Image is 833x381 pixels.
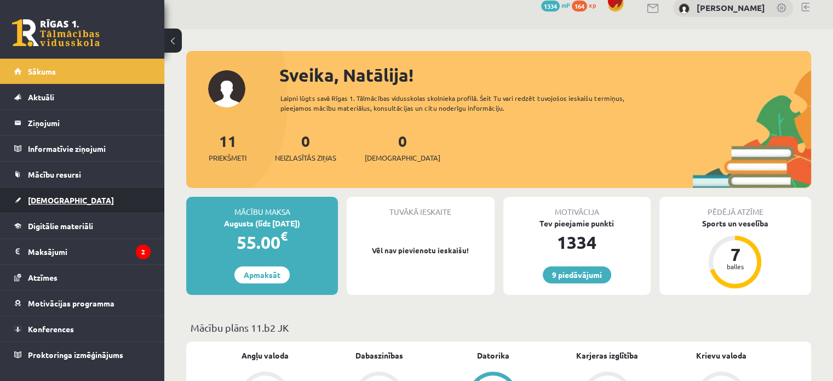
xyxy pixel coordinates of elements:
a: Dabaszinības [355,350,403,361]
a: 1334 mP [541,1,570,9]
div: Tuvākā ieskaite [347,197,494,218]
div: 1334 [503,229,651,255]
a: Konferences [14,316,151,342]
span: Mācību resursi [28,169,81,179]
a: Sākums [14,59,151,84]
span: Proktoringa izmēģinājums [28,350,123,360]
div: Motivācija [503,197,651,218]
legend: Informatīvie ziņojumi [28,136,151,161]
div: 7 [719,246,751,263]
div: Sveika, Natālija! [279,62,811,88]
div: Sports un veselība [659,218,811,229]
a: Angļu valoda [242,350,289,361]
a: 11Priekšmeti [209,131,246,163]
a: Krievu valoda [696,350,746,361]
a: Sports un veselība 7 balles [659,218,811,290]
span: Neizlasītās ziņas [275,152,336,163]
span: Atzīmes [28,272,58,282]
a: Digitālie materiāli [14,213,151,238]
a: Atzīmes [14,265,151,290]
div: balles [719,263,751,270]
span: Sākums [28,66,56,76]
span: xp [589,1,596,9]
div: Mācību maksa [186,197,338,218]
img: Natālija Leiškalne [679,3,690,14]
a: Karjeras izglītība [576,350,638,361]
a: 0Neizlasītās ziņas [275,131,336,163]
span: 164 [572,1,587,12]
span: Digitālie materiāli [28,221,93,231]
div: 55.00 [186,229,338,255]
a: 9 piedāvājumi [543,266,611,283]
span: [DEMOGRAPHIC_DATA] [365,152,440,163]
a: Motivācijas programma [14,291,151,316]
a: [DEMOGRAPHIC_DATA] [14,187,151,213]
i: 2 [136,244,151,259]
span: Aktuāli [28,92,54,102]
p: Mācību plāns 11.b2 JK [191,320,807,335]
a: Informatīvie ziņojumi [14,136,151,161]
div: Tev pieejamie punkti [503,218,651,229]
a: Rīgas 1. Tālmācības vidusskola [12,19,100,47]
a: Datorika [477,350,509,361]
a: Mācību resursi [14,162,151,187]
span: 1334 [541,1,560,12]
span: mP [561,1,570,9]
span: Motivācijas programma [28,298,114,308]
a: Aktuāli [14,84,151,110]
a: Apmaksāt [234,266,290,283]
a: [PERSON_NAME] [697,2,765,13]
span: Priekšmeti [209,152,246,163]
span: Konferences [28,324,74,334]
legend: Maksājumi [28,239,151,264]
a: 164 xp [572,1,601,9]
legend: Ziņojumi [28,110,151,135]
p: Vēl nav pievienotu ieskaišu! [352,245,489,256]
div: Laipni lūgts savā Rīgas 1. Tālmācības vidusskolas skolnieka profilā. Šeit Tu vari redzēt tuvojošo... [280,93,656,113]
a: 0[DEMOGRAPHIC_DATA] [365,131,440,163]
span: € [280,228,288,244]
a: Ziņojumi [14,110,151,135]
span: [DEMOGRAPHIC_DATA] [28,195,114,205]
a: Maksājumi2 [14,239,151,264]
div: Pēdējā atzīme [659,197,811,218]
a: Proktoringa izmēģinājums [14,342,151,367]
div: Augusts (līdz [DATE]) [186,218,338,229]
